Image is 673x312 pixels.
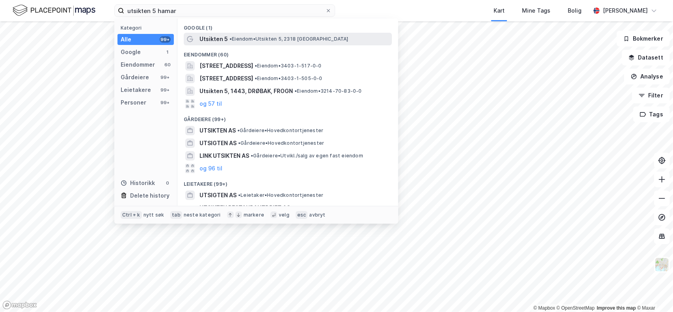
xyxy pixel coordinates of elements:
[160,87,171,93] div: 99+
[199,138,237,148] span: UTSIGTEN AS
[238,192,240,198] span: •
[121,47,141,57] div: Google
[164,180,171,186] div: 0
[522,6,550,15] div: Mine Tags
[199,164,222,173] button: og 96 til
[654,257,669,272] img: Z
[124,5,325,17] input: Søk på adresse, matrikkel, gårdeiere, leietakere eller personer
[199,74,253,83] span: [STREET_ADDRESS]
[634,274,673,312] iframe: Chat Widget
[295,88,362,94] span: Eiendom • 3214-70-83-0-0
[229,36,232,42] span: •
[255,63,322,69] span: Eiendom • 3403-1-517-0-0
[255,75,257,81] span: •
[244,212,264,218] div: markere
[199,99,222,108] button: og 57 til
[238,192,323,198] span: Leietaker • Hovedkontortjenester
[238,140,240,146] span: •
[199,126,236,135] span: UTSIKTEN AS
[633,106,670,122] button: Tags
[177,19,398,33] div: Google (1)
[2,301,37,310] a: Mapbox homepage
[177,45,398,60] div: Eiendommer (60)
[121,60,155,69] div: Eiendommer
[121,73,149,82] div: Gårdeiere
[130,191,170,200] div: Delete history
[557,305,595,311] a: OpenStreetMap
[309,212,325,218] div: avbryt
[624,69,670,84] button: Analyse
[121,25,174,31] div: Kategori
[229,36,349,42] span: Eiendom • Utsikten 5, 2318 [GEOGRAPHIC_DATA]
[144,212,164,218] div: nytt søk
[164,49,171,55] div: 1
[296,211,308,219] div: esc
[238,140,324,146] span: Gårdeiere • Hovedkontortjenester
[255,75,323,82] span: Eiendom • 3403-1-505-0-0
[597,305,636,311] a: Improve this map
[199,203,389,213] span: UTSIKTEN RESTAURANTDRIFT AS
[160,36,171,43] div: 99+
[199,191,237,200] span: UTSIGTEN AS
[237,127,323,134] span: Gårdeiere • Hovedkontortjenester
[199,86,293,96] span: Utsikten 5, 1443, DRØBAK, FROGN
[160,99,171,106] div: 99+
[634,274,673,312] div: Kontrollprogram for chat
[199,61,253,71] span: [STREET_ADDRESS]
[121,35,131,44] div: Alle
[603,6,648,15] div: [PERSON_NAME]
[121,85,151,95] div: Leietakere
[295,88,297,94] span: •
[121,98,146,107] div: Personer
[237,127,240,133] span: •
[622,50,670,65] button: Datasett
[279,212,289,218] div: velg
[177,110,398,124] div: Gårdeiere (99+)
[170,211,182,219] div: tab
[164,62,171,68] div: 60
[632,88,670,103] button: Filter
[494,6,505,15] div: Kart
[199,34,228,44] span: Utsikten 5
[568,6,582,15] div: Bolig
[533,305,555,311] a: Mapbox
[184,212,221,218] div: neste kategori
[177,175,398,189] div: Leietakere (99+)
[617,31,670,47] button: Bokmerker
[251,153,363,159] span: Gårdeiere • Utvikl./salg av egen fast eiendom
[121,178,155,188] div: Historikk
[121,211,142,219] div: Ctrl + k
[160,74,171,80] div: 99+
[251,153,253,159] span: •
[13,4,95,17] img: logo.f888ab2527a4732fd821a326f86c7f29.svg
[255,63,257,69] span: •
[199,151,249,161] span: LINK UTSIKTEN AS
